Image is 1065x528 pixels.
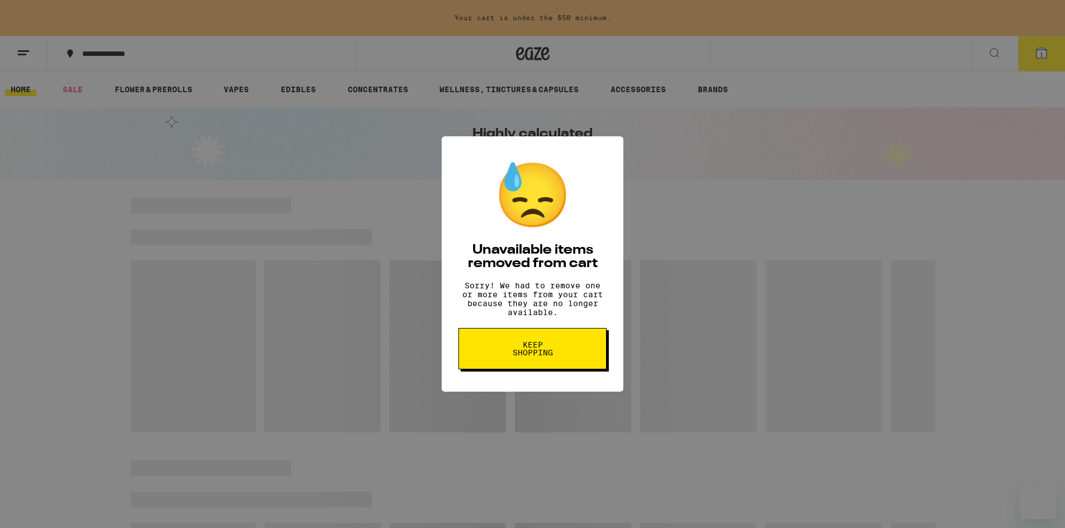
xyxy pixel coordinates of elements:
[458,328,607,369] button: Keep Shopping
[494,159,572,232] div: 😓
[458,281,607,317] p: Sorry! We had to remove one or more items from your cart because they are no longer available.
[458,244,607,270] h2: Unavailable items removed from cart
[1020,483,1056,519] iframe: Button to launch messaging window
[504,341,561,356] span: Keep Shopping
